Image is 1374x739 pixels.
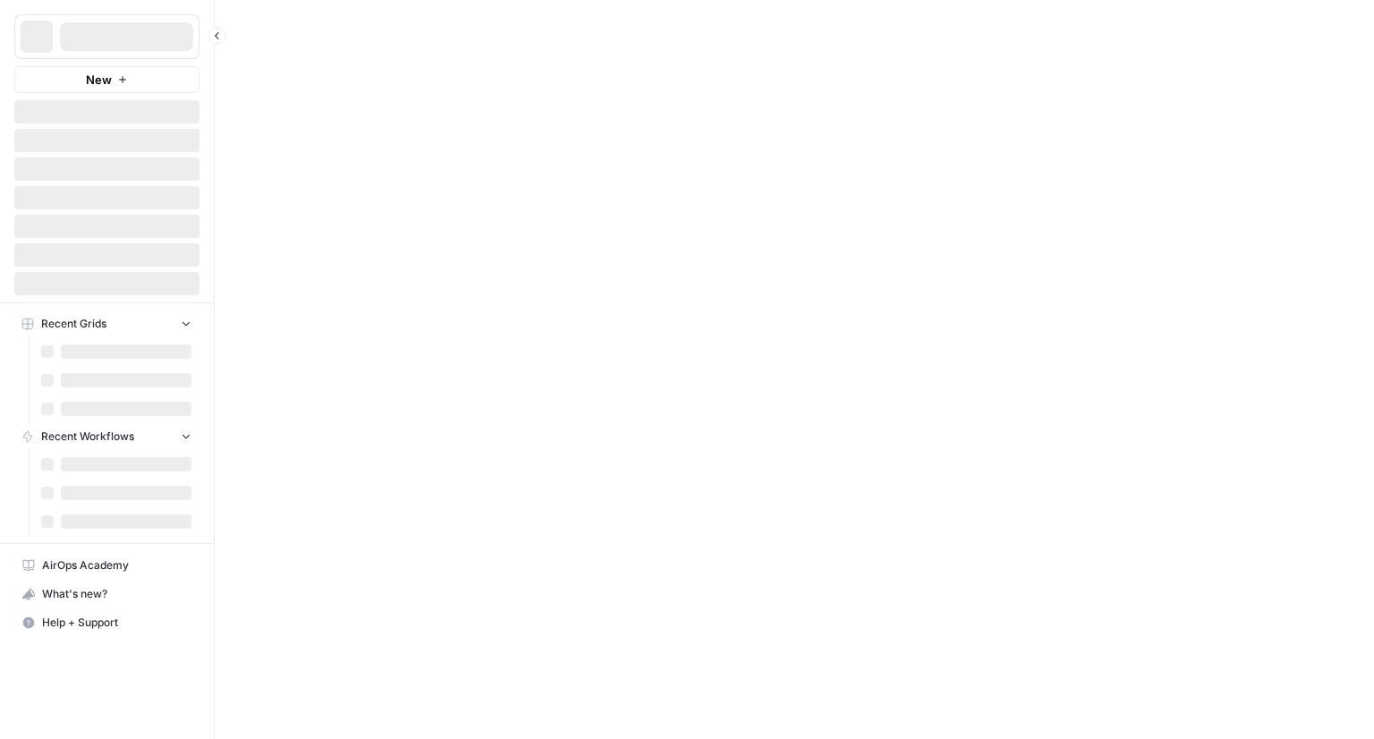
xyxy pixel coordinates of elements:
[41,429,134,445] span: Recent Workflows
[42,557,191,573] span: AirOps Academy
[15,581,199,607] div: What's new?
[14,310,199,337] button: Recent Grids
[14,580,199,608] button: What's new?
[14,66,199,93] button: New
[14,423,199,450] button: Recent Workflows
[86,71,112,89] span: New
[14,608,199,637] button: Help + Support
[41,316,106,332] span: Recent Grids
[42,615,191,631] span: Help + Support
[14,551,199,580] a: AirOps Academy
